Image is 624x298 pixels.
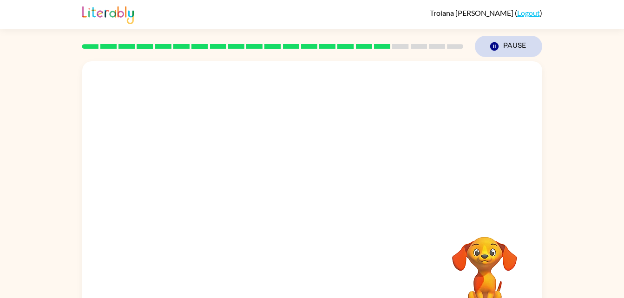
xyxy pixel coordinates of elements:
[430,8,542,17] div: ( )
[517,8,540,17] a: Logout
[82,4,134,24] img: Literably
[430,8,515,17] span: Troiana [PERSON_NAME]
[475,36,542,57] button: Pause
